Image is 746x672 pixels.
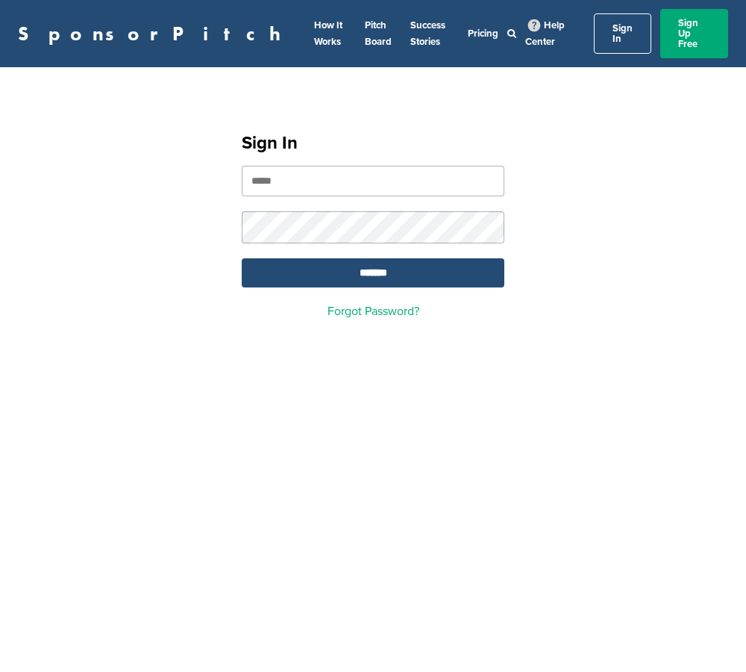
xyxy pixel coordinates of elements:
a: SponsorPitch [18,24,290,43]
a: Help Center [525,16,565,51]
a: Pitch Board [365,19,392,48]
a: Forgot Password? [327,304,419,319]
a: Success Stories [410,19,445,48]
h1: Sign In [242,130,504,157]
iframe: Button to launch messaging window [686,612,734,660]
a: Sign Up Free [660,9,728,58]
a: Pricing [468,28,498,40]
a: How It Works [314,19,342,48]
a: Sign In [594,13,651,54]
